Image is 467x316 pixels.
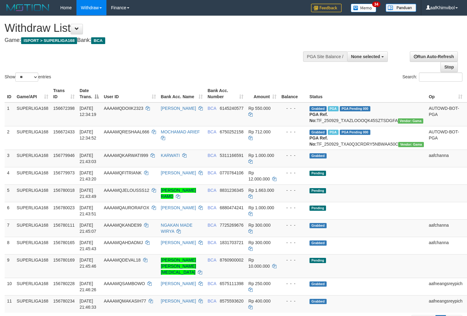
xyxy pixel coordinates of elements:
a: [PERSON_NAME] [161,170,196,175]
label: Search: [402,72,462,82]
a: MOCHAMAD ARIEF [161,129,200,134]
span: BCA [208,258,216,262]
td: SUPERLIGA168 [14,167,51,184]
th: Amount: activate to sort column ascending [246,85,279,102]
span: 156780023 [53,205,75,210]
div: - - - [281,257,305,263]
td: aafchanna [426,150,465,167]
div: - - - [281,187,305,193]
img: Feedback.jpg [311,4,342,12]
span: Copy 6750252158 to clipboard [220,129,243,134]
b: PGA Ref. No: [309,112,328,123]
span: Rp 250.000 [248,281,270,286]
a: Stop [440,62,458,72]
span: [DATE] 21:45:46 [80,258,96,269]
span: 156780169 [53,258,75,262]
span: BCA [208,153,216,158]
span: Copy 8831236345 to clipboard [220,188,243,193]
a: [PERSON_NAME] [161,205,196,210]
span: BCA [208,106,216,111]
span: [DATE] 21:43:49 [80,188,96,199]
span: Rp 712.000 [248,129,270,134]
span: [DATE] 21:43:03 [80,153,96,164]
td: aafneangsreypich [426,295,465,313]
td: AUTOWD-BOT-PGA [426,126,465,150]
div: - - - [281,152,305,158]
a: [PERSON_NAME] [161,281,196,286]
input: Search: [419,72,462,82]
td: 11 [5,295,14,313]
span: 156780018 [53,188,75,193]
span: Copy 6575111398 to clipboard [220,281,243,286]
span: Grabbed [309,281,327,287]
span: Copy 5311166591 to clipboard [220,153,243,158]
span: AAAAMQRESHAAL666 [104,129,149,134]
a: [PERSON_NAME] [161,240,196,245]
span: AAAAMQAHDADMJ [104,240,143,245]
a: [PERSON_NAME] [PERSON_NAME][MEDICAL_DATA] [161,258,196,275]
td: 6 [5,202,14,219]
td: 7 [5,219,14,237]
span: AAAAMQFITRIANK [104,170,142,175]
select: Showentries [15,72,38,82]
td: SUPERLIGA168 [14,126,51,150]
td: SUPERLIGA168 [14,102,51,126]
span: Rp 1.000.000 [248,153,274,158]
div: - - - [281,240,305,246]
div: - - - [281,170,305,176]
div: PGA Site Balance / [303,51,347,62]
div: - - - [281,222,305,228]
img: panduan.png [386,4,416,12]
span: Grabbed [309,130,327,135]
span: Pending [309,258,326,263]
span: BCA [208,170,216,175]
th: Op: activate to sort column ascending [426,85,465,102]
th: Status [307,85,426,102]
span: [DATE] 21:43:51 [80,205,96,216]
td: SUPERLIGA168 [14,150,51,167]
th: Balance [279,85,307,102]
th: ID [5,85,14,102]
span: AAAAMQKARWATI999 [104,153,148,158]
span: BCA [208,281,216,286]
td: 2 [5,126,14,150]
span: Copy 8760900002 to clipboard [220,258,243,262]
img: MOTION_logo.png [5,3,51,12]
span: Copy 0770764106 to clipboard [220,170,243,175]
span: Copy 6145240577 to clipboard [220,106,243,111]
td: TF_250929_TXA0Q3CRDRY5NBWAA50C [307,126,426,150]
th: Trans ID: activate to sort column ascending [51,85,77,102]
img: Button%20Memo.svg [351,4,376,12]
span: 156779946 [53,153,75,158]
span: Pending [309,188,326,193]
td: aafneangsreypich [426,278,465,295]
span: Copy 1831703721 to clipboard [220,240,243,245]
span: Rp 300.000 [248,223,270,228]
span: Marked by aafsoycanthlai [328,130,339,135]
td: SUPERLIGA168 [14,202,51,219]
span: BCA [208,223,216,228]
div: - - - [281,129,305,135]
a: KARWATI [161,153,180,158]
span: 156780234 [53,299,75,303]
span: Copy 8575593620 to clipboard [220,299,243,303]
a: [PERSON_NAME] [161,299,196,303]
span: Rp 10.000.000 [248,258,270,269]
span: ISPORT > SUPERLIGA168 [21,37,77,44]
span: 34 [372,2,380,7]
th: Bank Acc. Name: activate to sort column ascending [158,85,205,102]
span: 156780165 [53,240,75,245]
span: [DATE] 21:46:26 [80,281,96,292]
span: Copy 6880474241 to clipboard [220,205,243,210]
span: BCA [91,37,105,44]
td: SUPERLIGA168 [14,184,51,202]
span: Vendor URL: https://trx31.1velocity.biz [398,118,424,124]
span: Grabbed [309,299,327,304]
a: [PERSON_NAME] RAMD [161,188,196,199]
td: SUPERLIGA168 [14,295,51,313]
span: AAAAMQDEVAL18 [104,258,140,262]
td: TF_250929_TXAZLOOOQK45SZTSDGFA [307,102,426,126]
span: PGA Pending [340,106,370,111]
span: BCA [208,188,216,193]
span: Rp 12.000.000 [248,170,270,181]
